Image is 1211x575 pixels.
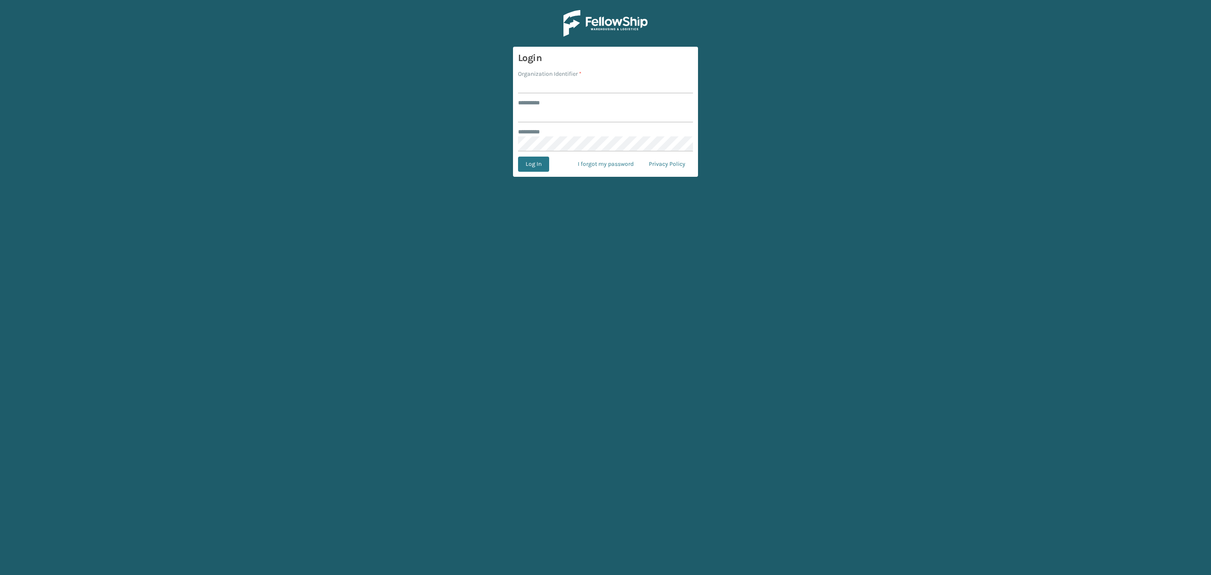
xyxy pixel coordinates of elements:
img: Logo [563,10,648,37]
a: Privacy Policy [641,157,693,172]
h3: Login [518,52,693,64]
a: I forgot my password [570,157,641,172]
button: Log In [518,157,549,172]
label: Organization Identifier [518,69,582,78]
